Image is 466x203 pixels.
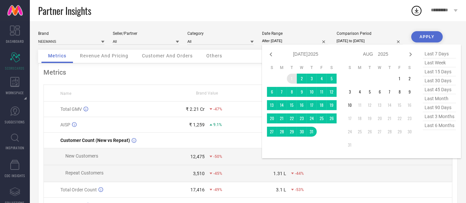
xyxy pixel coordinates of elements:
[297,74,307,84] td: Wed Jul 02 2025
[395,65,405,70] th: Friday
[307,87,317,97] td: Thu Jul 10 2025
[277,113,287,123] td: Mon Jul 21 2025
[206,53,222,58] span: Others
[190,154,205,159] div: 12,475
[297,65,307,70] th: Wednesday
[395,74,405,84] td: Fri Aug 01 2025
[38,31,104,36] div: Brand
[405,87,415,97] td: Sat Aug 09 2025
[187,31,254,36] div: Category
[337,31,403,36] div: Comparison Period
[317,74,327,84] td: Fri Jul 04 2025
[6,90,24,95] span: WORKSPACE
[273,171,286,176] div: 1.31 L
[213,171,222,176] span: -45%
[297,100,307,110] td: Wed Jul 16 2025
[385,100,395,110] td: Thu Aug 14 2025
[193,171,205,176] div: 3,510
[43,68,452,76] div: Metrics
[327,100,337,110] td: Sat Jul 19 2025
[385,127,395,137] td: Thu Aug 28 2025
[190,187,205,192] div: 17,416
[60,91,71,96] span: Name
[307,113,317,123] td: Thu Jul 24 2025
[267,87,277,97] td: Sun Jul 06 2025
[5,119,25,124] span: SUGGESTIONS
[423,76,456,85] span: last 30 days
[405,127,415,137] td: Sat Aug 30 2025
[38,4,91,18] span: Partner Insights
[297,113,307,123] td: Wed Jul 23 2025
[355,113,365,123] td: Mon Aug 18 2025
[276,187,286,192] div: 3.1 L
[327,113,337,123] td: Sat Jul 26 2025
[345,140,355,150] td: Sun Aug 31 2025
[213,154,222,159] span: -50%
[80,53,128,58] span: Revenue And Pricing
[60,187,97,192] span: Total Order Count
[355,100,365,110] td: Mon Aug 11 2025
[307,74,317,84] td: Thu Jul 03 2025
[385,87,395,97] td: Thu Aug 07 2025
[5,66,25,71] span: SCORECARDS
[345,87,355,97] td: Sun Aug 03 2025
[423,67,456,76] span: last 15 days
[277,87,287,97] td: Mon Jul 07 2025
[196,91,218,96] span: Brand Value
[395,87,405,97] td: Fri Aug 08 2025
[60,138,130,143] span: Customer Count (New vs Repeat)
[327,65,337,70] th: Saturday
[213,122,222,127] span: 9.1%
[287,74,297,84] td: Tue Jul 01 2025
[277,65,287,70] th: Monday
[395,113,405,123] td: Fri Aug 22 2025
[345,100,355,110] td: Sun Aug 10 2025
[287,100,297,110] td: Tue Jul 15 2025
[385,113,395,123] td: Thu Aug 21 2025
[327,87,337,97] td: Sat Jul 12 2025
[423,58,456,67] span: last week
[6,145,24,150] span: INSPIRATION
[267,50,275,58] div: Previous month
[345,65,355,70] th: Sunday
[287,65,297,70] th: Tuesday
[287,87,297,97] td: Tue Jul 08 2025
[355,127,365,137] td: Mon Aug 25 2025
[307,100,317,110] td: Thu Jul 17 2025
[423,49,456,58] span: last 7 days
[307,127,317,137] td: Thu Jul 31 2025
[317,65,327,70] th: Friday
[213,187,222,192] span: -49%
[295,171,304,176] span: -44%
[355,87,365,97] td: Mon Aug 04 2025
[423,121,456,130] span: last 6 months
[317,113,327,123] td: Fri Jul 25 2025
[405,113,415,123] td: Sat Aug 23 2025
[277,127,287,137] td: Mon Jul 28 2025
[267,100,277,110] td: Sun Jul 13 2025
[423,94,456,103] span: last month
[423,112,456,121] span: last 3 months
[267,127,277,137] td: Sun Jul 27 2025
[365,65,375,70] th: Tuesday
[375,65,385,70] th: Wednesday
[405,65,415,70] th: Saturday
[423,85,456,94] span: last 45 days
[423,103,456,112] span: last 90 days
[407,50,415,58] div: Next month
[295,187,304,192] span: -53%
[267,65,277,70] th: Sunday
[60,122,70,127] span: AISP
[262,37,328,44] input: Select date range
[307,65,317,70] th: Thursday
[375,113,385,123] td: Wed Aug 20 2025
[5,173,25,178] span: CDC INSIGHTS
[375,100,385,110] td: Wed Aug 13 2025
[375,87,385,97] td: Wed Aug 06 2025
[6,39,24,44] span: DASHBOARD
[365,127,375,137] td: Tue Aug 26 2025
[213,107,222,111] span: -47%
[189,122,205,127] div: ₹ 1,259
[405,74,415,84] td: Sat Aug 02 2025
[262,31,328,36] div: Date Range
